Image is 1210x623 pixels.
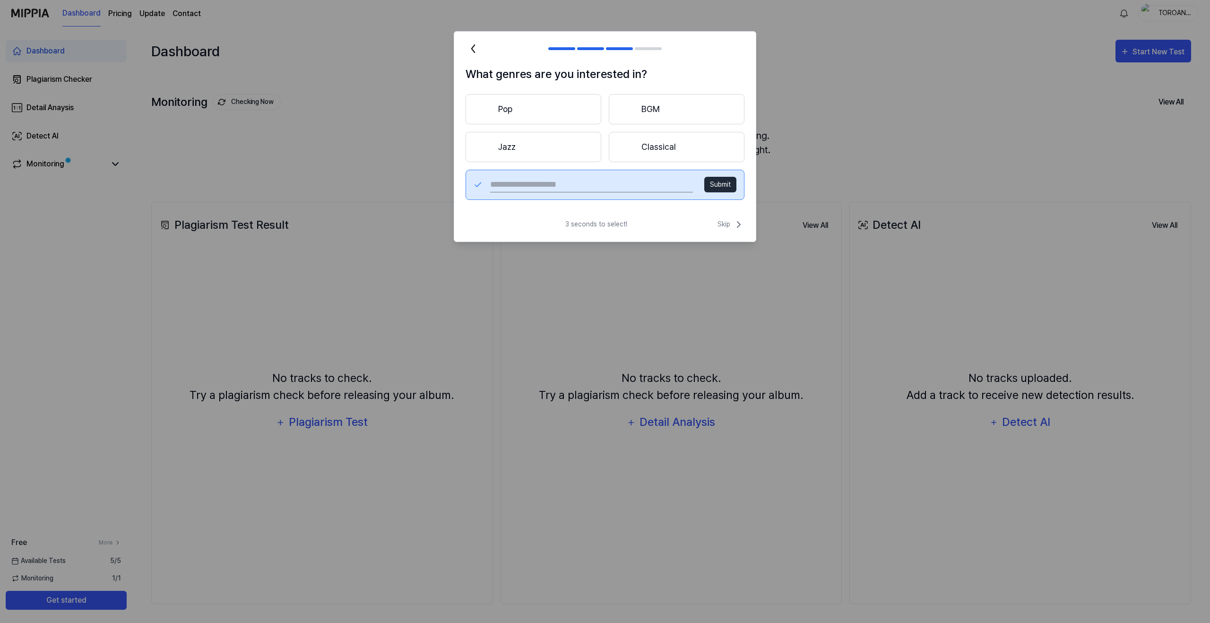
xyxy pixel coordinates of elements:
[704,177,736,192] button: Submit
[466,66,744,83] h1: What genres are you interested in?
[717,219,744,230] span: Skip
[609,132,744,162] button: Classical
[466,132,601,162] button: Jazz
[466,94,601,124] button: Pop
[716,219,744,230] button: Skip
[609,94,744,124] button: BGM
[565,219,627,229] span: 3 seconds to select!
